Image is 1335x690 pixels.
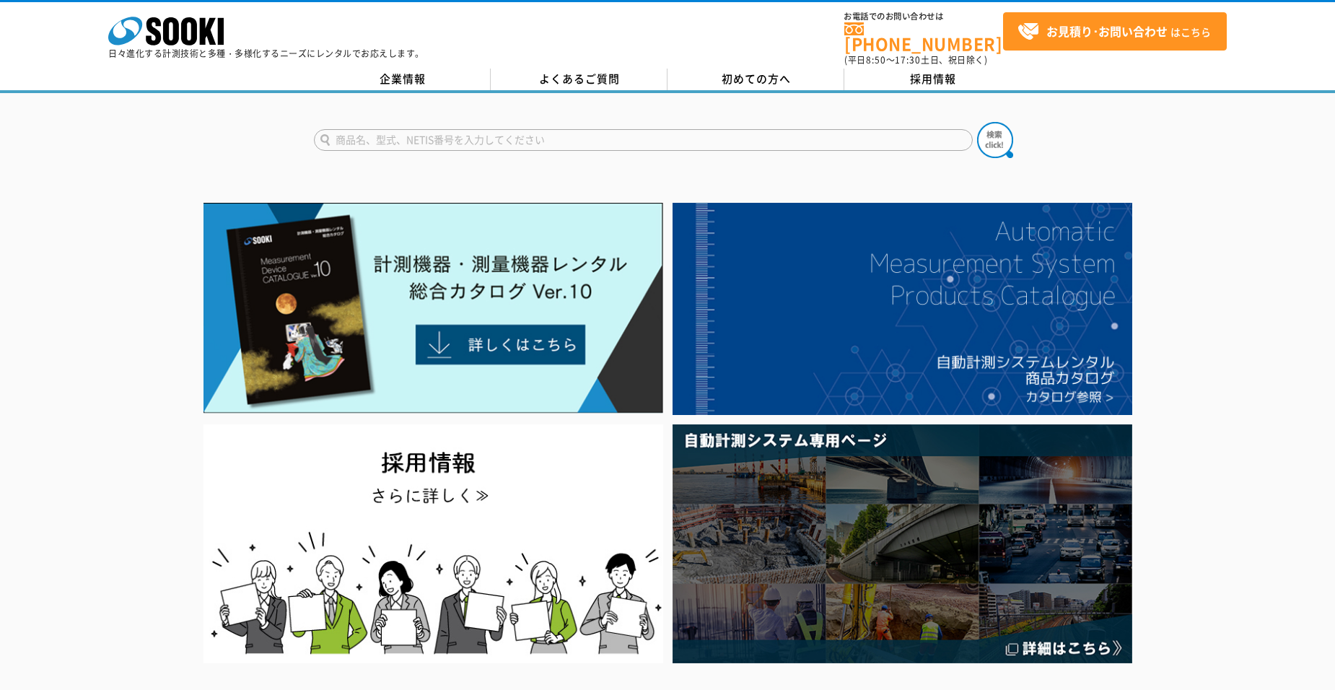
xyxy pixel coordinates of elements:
img: Catalog Ver10 [203,203,663,414]
a: 企業情報 [314,69,491,90]
img: SOOKI recruit [203,424,663,663]
input: 商品名、型式、NETIS番号を入力してください [314,129,973,151]
span: 17:30 [895,53,921,66]
span: はこちら [1017,21,1211,43]
p: 日々進化する計測技術と多種・多様化するニーズにレンタルでお応えします。 [108,49,424,58]
a: よくあるご質問 [491,69,667,90]
span: (平日 ～ 土日、祝日除く) [844,53,987,66]
a: [PHONE_NUMBER] [844,22,1003,52]
img: btn_search.png [977,122,1013,158]
a: 初めての方へ [667,69,844,90]
img: 自動計測システム専用ページ [673,424,1132,663]
span: 初めての方へ [722,71,791,87]
span: 8:50 [866,53,886,66]
a: 採用情報 [844,69,1021,90]
span: お電話でのお問い合わせは [844,12,1003,21]
img: 自動計測システムカタログ [673,203,1132,415]
strong: お見積り･お問い合わせ [1046,22,1168,40]
a: お見積り･お問い合わせはこちら [1003,12,1227,51]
